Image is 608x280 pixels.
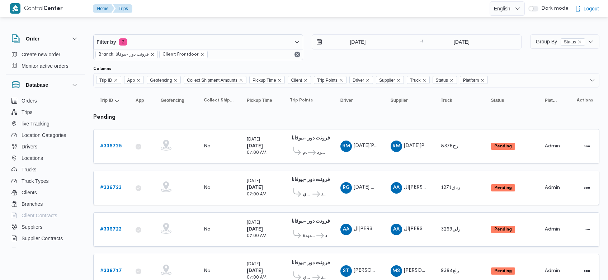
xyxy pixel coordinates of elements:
[9,233,82,244] button: Supplier Contracts
[353,76,364,84] span: Driver
[239,78,243,82] button: Remove Collect Shipment Amounts from selection in this group
[288,76,311,84] span: Client
[22,108,33,117] span: Trips
[247,276,267,280] small: 07:00 AM
[136,78,141,82] button: Remove App from selection in this group
[9,210,82,221] button: Client Contracts
[303,232,315,240] span: قسم أول القاهرة الجديدة
[422,78,426,82] button: Remove Truck from selection in this group
[9,129,82,141] button: Location Categories
[321,190,327,199] span: فرونت دور مسطرد
[396,78,401,82] button: Remove Supplier from selection in this group
[491,143,515,150] span: Pending
[100,267,122,275] a: #336717
[463,76,479,84] span: Platform
[391,141,402,152] div: Rmdhan Muhammad Muhammad Abadalamunam
[376,76,404,84] span: Supplier
[317,76,338,84] span: Trip Points
[441,185,460,190] span: ردق1271
[99,76,112,84] span: Trip ID
[100,227,122,232] b: # 336722
[187,76,237,84] span: Collect Shipment Amounts
[22,234,63,243] span: Supplier Contracts
[96,38,116,46] span: Filter by
[93,115,116,120] b: pending
[22,165,36,174] span: Trucks
[339,78,343,82] button: Remove Trip Points from selection in this group
[433,76,457,84] span: Status
[22,188,37,197] span: Clients
[100,142,122,151] a: #336725
[100,269,122,273] b: # 336717
[22,50,60,59] span: Create new order
[393,182,400,194] span: AA
[22,131,66,139] span: Location Categories
[578,40,582,44] button: remove selected entity
[441,227,461,232] span: رلي3269
[488,95,535,106] button: Status
[9,95,82,106] button: Orders
[204,268,211,274] div: No
[9,118,82,129] button: live Tracking
[292,261,330,265] b: فرونت دور -بيوفانا
[494,227,512,232] b: Pending
[393,224,400,235] span: AA
[426,35,497,49] input: Press the down key to open a popover containing a calendar.
[247,98,272,103] span: Pickup Time
[100,225,122,234] a: #336722
[9,60,82,72] button: Monitor active orders
[354,227,400,231] span: ال[PERSON_NAME]
[114,78,118,82] button: Remove Trip ID from selection in this group
[9,152,82,164] button: Locations
[392,265,400,277] span: MS
[581,141,593,152] button: Actions
[494,144,512,148] b: Pending
[9,106,82,118] button: Trips
[9,221,82,233] button: Suppliers
[494,269,512,273] b: Pending
[9,141,82,152] button: Drivers
[136,98,144,103] span: App
[247,138,260,142] small: [DATE]
[491,184,515,191] span: Pending
[159,51,208,58] span: Client: Frontdoor
[100,184,122,192] a: #336723
[93,66,111,72] label: Columns
[366,78,370,82] button: Remove Driver from selection in this group
[253,76,276,84] span: Pickup Time
[204,226,211,233] div: No
[491,98,504,103] span: Status
[388,95,431,106] button: Supplier
[542,95,560,106] button: Platform
[247,227,263,232] b: [DATE]
[43,6,63,11] b: Center
[303,78,308,82] button: Remove Client from selection in this group
[293,50,302,59] button: Remove
[491,267,515,275] span: Pending
[581,265,593,277] button: Actions
[349,76,373,84] span: Driver
[303,190,311,199] span: قسم المعادي
[314,76,347,84] span: Trip Points
[441,144,458,148] span: رج8376
[244,95,280,106] button: Pickup Time
[127,76,135,84] span: App
[173,78,178,82] button: Remove Geofencing from selection in this group
[354,268,437,273] span: [PERSON_NAME] [PERSON_NAME]
[22,223,42,231] span: Suppliers
[10,3,20,14] img: X8yXhbKr1z7QwAAAABJRU5ErkJggg==
[22,119,50,128] span: live Tracking
[312,35,393,49] input: Press the down key to open a popover containing a calendar.
[404,227,450,231] span: ال[PERSON_NAME]
[441,98,452,103] span: Truck
[354,185,425,190] span: [DATE] غريب [PERSON_NAME]
[536,39,585,44] span: Group By Status
[340,224,352,235] div: Alsaid Ahmad Alsaid Ibrahem
[545,269,560,273] span: Admin
[392,141,400,152] span: RM
[96,76,121,84] span: Trip ID
[343,182,350,194] span: RG
[404,268,445,273] span: [PERSON_NAME]
[9,164,82,175] button: Trucks
[247,262,260,266] small: [DATE]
